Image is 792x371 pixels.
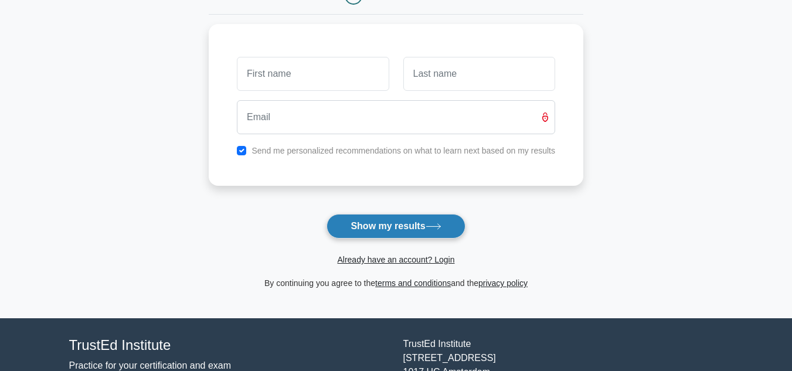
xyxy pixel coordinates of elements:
[375,278,451,288] a: terms and conditions
[478,278,528,288] a: privacy policy
[69,337,389,354] h4: TrustEd Institute
[327,214,465,239] button: Show my results
[251,146,555,155] label: Send me personalized recommendations on what to learn next based on my results
[337,255,454,264] a: Already have an account? Login
[202,276,590,290] div: By continuing you agree to the and the
[237,57,389,91] input: First name
[69,360,232,370] a: Practice for your certification and exam
[237,100,555,134] input: Email
[403,57,555,91] input: Last name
